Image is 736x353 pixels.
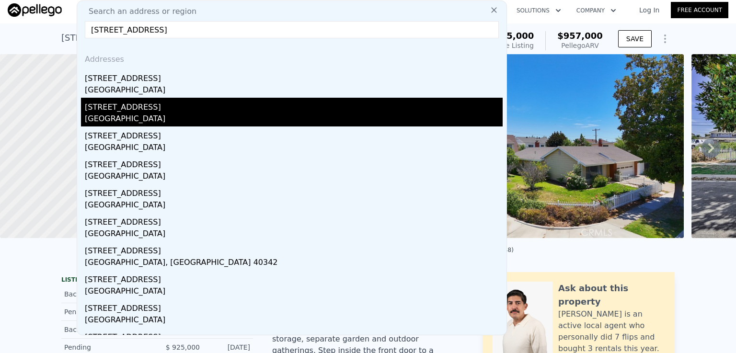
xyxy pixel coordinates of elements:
[85,21,499,38] input: Enter an address, city, region, neighborhood or zip code
[85,199,503,213] div: [GEOGRAPHIC_DATA]
[85,84,503,98] div: [GEOGRAPHIC_DATA]
[85,213,503,228] div: [STREET_ADDRESS]
[671,2,728,18] a: Free Account
[557,31,603,41] span: $957,000
[85,328,503,343] div: [STREET_ADDRESS]
[85,69,503,84] div: [STREET_ADDRESS]
[509,2,569,19] button: Solutions
[85,314,503,328] div: [GEOGRAPHIC_DATA]
[85,171,503,184] div: [GEOGRAPHIC_DATA]
[64,325,149,334] div: Back On Market
[85,184,503,199] div: [STREET_ADDRESS]
[85,228,503,241] div: [GEOGRAPHIC_DATA]
[61,31,362,45] div: [STREET_ADDRESS][PERSON_NAME] , [GEOGRAPHIC_DATA] , CA 92806
[557,41,603,50] div: Pellego ARV
[85,299,503,314] div: [STREET_ADDRESS]
[85,285,503,299] div: [GEOGRAPHIC_DATA]
[628,5,671,15] a: Log In
[489,31,534,41] span: $925,000
[85,126,503,142] div: [STREET_ADDRESS]
[85,142,503,155] div: [GEOGRAPHIC_DATA]
[85,270,503,285] div: [STREET_ADDRESS]
[166,343,200,351] span: $ 925,000
[85,241,503,257] div: [STREET_ADDRESS]
[64,342,149,352] div: Pending
[85,113,503,126] div: [GEOGRAPHIC_DATA]
[85,155,503,171] div: [STREET_ADDRESS]
[438,54,684,238] img: Sale: 167432478 Parcel: 63376597
[569,2,624,19] button: Company
[81,46,503,69] div: Addresses
[489,42,534,49] span: Active Listing
[85,257,503,270] div: [GEOGRAPHIC_DATA], [GEOGRAPHIC_DATA] 40342
[61,276,253,285] div: LISTING & SALE HISTORY
[558,282,665,308] div: Ask about this property
[618,30,652,47] button: SAVE
[85,98,503,113] div: [STREET_ADDRESS]
[64,289,149,299] div: Back On Market
[81,6,196,17] span: Search an address or region
[655,29,675,48] button: Show Options
[207,342,250,352] div: [DATE]
[8,3,62,17] img: Pellego
[64,307,149,317] div: Pending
